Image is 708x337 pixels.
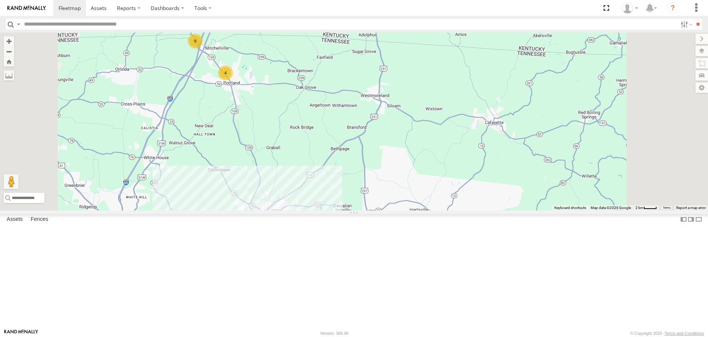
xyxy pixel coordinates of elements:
[695,82,708,93] label: Map Settings
[633,205,659,210] button: Map Scale: 2 km per 32 pixels
[667,2,679,14] i: ?
[320,331,348,336] div: Version: 306.00
[678,19,694,30] label: Search Filter Options
[4,46,14,57] button: Zoom out
[188,34,203,48] div: 9
[680,214,687,225] label: Dock Summary Table to the Left
[687,214,695,225] label: Dock Summary Table to the Right
[4,70,14,81] label: Measure
[619,3,641,14] div: Nele .
[16,19,21,30] label: Search Query
[4,174,19,189] button: Drag Pegman onto the map to open Street View
[4,36,14,46] button: Zoom in
[27,215,52,225] label: Fences
[663,206,671,209] a: Terms (opens in new tab)
[630,331,704,336] div: © Copyright 2025 -
[676,206,706,210] a: Report a map error
[554,205,586,210] button: Keyboard shortcuts
[218,65,233,80] div: 4
[695,214,702,225] label: Hide Summary Table
[635,206,644,210] span: 2 km
[3,215,26,225] label: Assets
[4,330,38,337] a: Visit our Website
[665,331,704,336] a: Terms and Conditions
[591,206,631,210] span: Map data ©2025 Google
[4,57,14,67] button: Zoom Home
[7,6,46,11] img: rand-logo.svg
